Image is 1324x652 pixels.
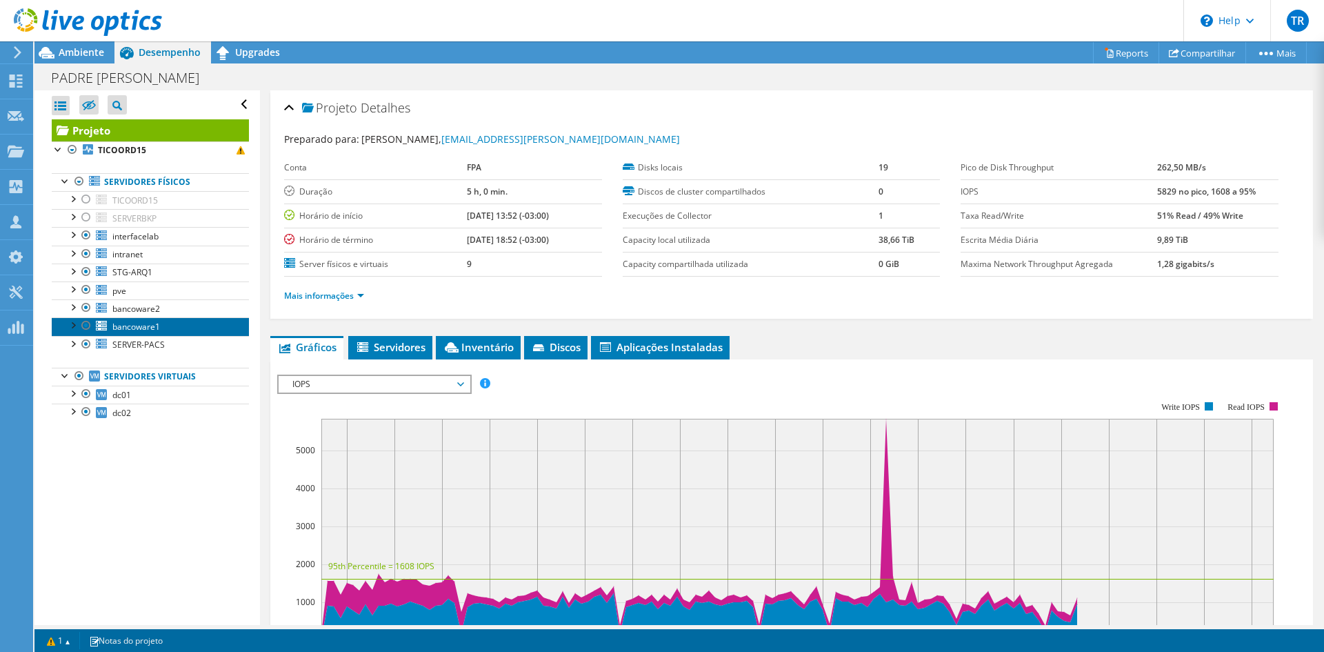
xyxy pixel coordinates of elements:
[879,210,883,221] b: 1
[52,119,249,141] a: Projeto
[1157,234,1188,246] b: 9,89 TiB
[284,161,467,175] label: Conta
[284,233,467,247] label: Horário de término
[623,233,879,247] label: Capacity local utilizada
[284,185,467,199] label: Duração
[285,376,463,393] span: IOPS
[37,632,80,649] a: 1
[467,258,472,270] b: 9
[112,285,126,297] span: pve
[1161,402,1200,412] text: Write IOPS
[879,161,888,173] b: 19
[879,234,914,246] b: 38,66 TiB
[284,209,467,223] label: Horário de início
[112,266,152,278] span: STG-ARQ1
[879,186,883,197] b: 0
[235,46,280,59] span: Upgrades
[112,213,157,224] span: SERVERBKP
[441,132,680,146] a: [EMAIL_ADDRESS][PERSON_NAME][DOMAIN_NAME]
[443,340,514,354] span: Inventário
[52,209,249,227] a: SERVERBKP
[361,132,680,146] span: [PERSON_NAME],
[112,407,131,419] span: dc02
[284,257,467,271] label: Server físicos e virtuais
[52,317,249,335] a: bancoware1
[1157,258,1214,270] b: 1,28 gigabits/s
[1287,10,1309,32] span: TR
[879,258,899,270] b: 0 GiB
[623,257,879,271] label: Capacity compartilhada utilizada
[302,101,357,115] span: Projeto
[623,209,879,223] label: Execuções de Collector
[1201,14,1213,27] svg: \n
[296,596,315,608] text: 1000
[361,99,410,116] span: Detalhes
[531,340,581,354] span: Discos
[112,303,160,315] span: bancoware2
[52,299,249,317] a: bancoware2
[112,195,158,206] span: TICOORD15
[623,161,879,175] label: Disks locais
[296,520,315,532] text: 3000
[598,340,723,354] span: Aplicações Instaladas
[1158,42,1246,63] a: Compartilhar
[1157,210,1243,221] b: 51% Read / 49% Write
[961,209,1156,223] label: Taxa Read/Write
[52,404,249,422] a: dc02
[52,173,249,191] a: Servidores físicos
[98,144,146,156] b: TICOORD15
[1093,42,1159,63] a: Reports
[59,46,104,59] span: Ambiente
[112,321,160,333] span: bancoware1
[1157,186,1256,197] b: 5829 no pico, 1608 a 95%
[296,482,315,494] text: 4000
[277,340,337,354] span: Gráficos
[112,230,159,242] span: interfacelab
[112,248,143,260] span: intranet
[1157,161,1206,173] b: 262,50 MB/s
[284,290,364,302] a: Mais informações
[52,191,249,209] a: TICOORD15
[467,186,508,197] b: 5 h, 0 min.
[52,386,249,404] a: dc01
[52,227,249,245] a: interfacelab
[52,264,249,281] a: STG-ARQ1
[467,234,549,246] b: [DATE] 18:52 (-03:00)
[467,210,549,221] b: [DATE] 13:52 (-03:00)
[296,444,315,456] text: 5000
[52,281,249,299] a: pve
[139,46,201,59] span: Desempenho
[52,336,249,354] a: SERVER-PACS
[45,70,221,86] h1: PADRE [PERSON_NAME]
[52,141,249,159] a: TICOORD15
[328,560,434,572] text: 95th Percentile = 1608 IOPS
[79,632,172,649] a: Notas do projeto
[467,161,481,173] b: FPA
[296,558,315,570] text: 2000
[355,340,425,354] span: Servidores
[1228,402,1265,412] text: Read IOPS
[112,339,165,350] span: SERVER-PACS
[623,185,879,199] label: Discos de cluster compartilhados
[112,389,131,401] span: dc01
[52,368,249,386] a: Servidores virtuais
[961,185,1156,199] label: IOPS
[1245,42,1307,63] a: Mais
[284,132,359,146] label: Preparado para:
[961,233,1156,247] label: Escrita Média Diária
[52,246,249,264] a: intranet
[961,257,1156,271] label: Maxima Network Throughput Agregada
[961,161,1156,175] label: Pico de Disk Throughput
